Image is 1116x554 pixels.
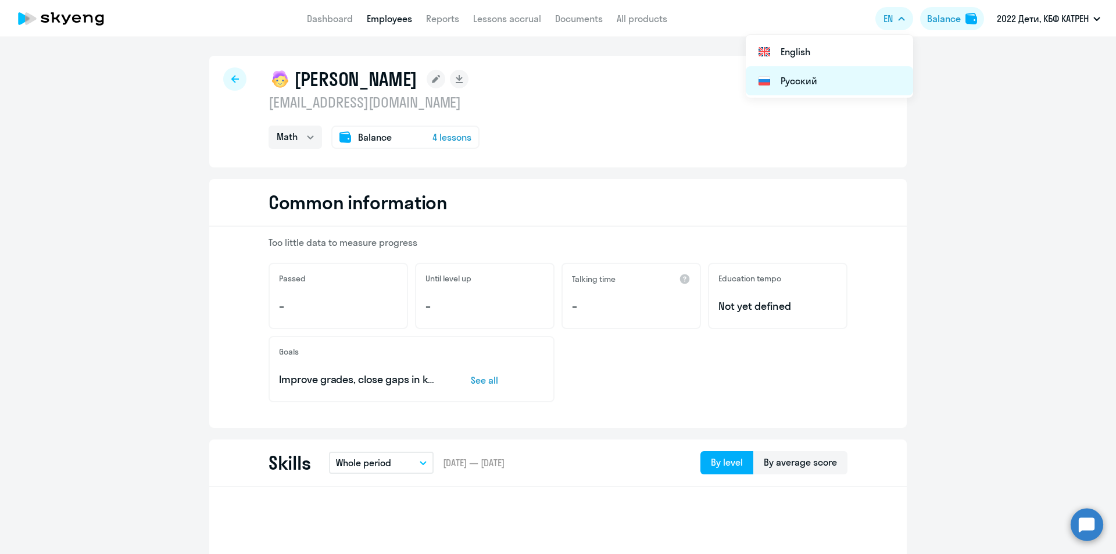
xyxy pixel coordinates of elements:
[432,130,471,144] span: 4 lessons
[555,13,603,24] a: Documents
[572,274,616,284] h5: Talking time
[269,93,480,112] p: [EMAIL_ADDRESS][DOMAIN_NAME]
[757,45,771,59] img: English
[572,299,691,314] p: –
[279,346,299,357] h5: Goals
[425,273,471,284] h5: Until level up
[884,12,893,26] span: EN
[757,74,771,88] img: Русский
[336,456,391,470] p: Whole period
[718,299,837,314] span: Not yet defined
[471,373,544,387] p: See all
[718,273,781,284] h5: Education tempo
[279,273,306,284] h5: Passed
[279,372,435,387] p: Improve grades, close gaps in knowledge (grades 5
[991,5,1106,33] button: 2022 Дети, КБФ КАТРЕН
[473,13,541,24] a: Lessons accrual
[746,35,913,98] ul: EN
[443,456,505,469] span: [DATE] — [DATE]
[997,12,1089,26] p: 2022 Дети, КБФ КАТРЕН
[965,13,977,24] img: balance
[269,191,448,214] h2: Common information
[426,13,459,24] a: Reports
[269,67,292,91] img: child
[711,455,743,469] div: By level
[920,7,984,30] button: Balancebalance
[329,452,434,474] button: Whole period
[617,13,667,24] a: All products
[358,130,392,144] span: Balance
[425,299,544,314] p: –
[294,67,417,91] h1: [PERSON_NAME]
[764,455,837,469] div: By average score
[927,12,961,26] div: Balance
[367,13,412,24] a: Employees
[279,299,398,314] p: –
[307,13,353,24] a: Dashboard
[269,236,847,249] p: Too little data to measure progress
[875,7,913,30] button: EN
[269,451,310,474] h2: Skills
